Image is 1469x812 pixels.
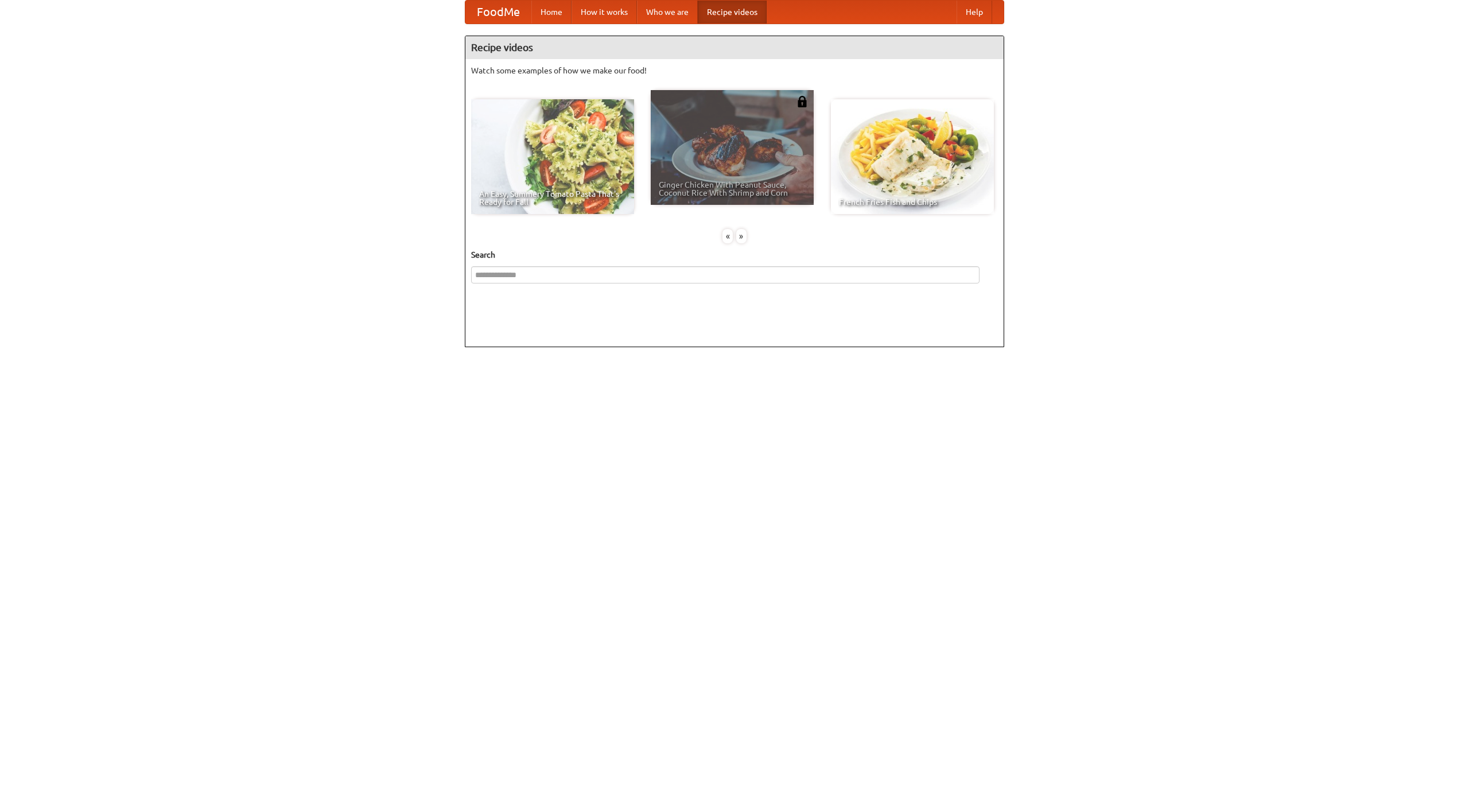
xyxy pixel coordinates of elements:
[698,1,767,24] a: Recipe videos
[531,1,572,24] a: Home
[637,1,698,24] a: Who we are
[736,229,747,243] div: »
[957,1,992,24] a: Help
[465,36,1004,59] h4: Recipe videos
[465,1,531,24] a: FoodMe
[831,99,994,214] a: French Fries Fish and Chips
[796,96,808,107] img: 483408.png
[479,190,626,206] span: An Easy, Summery Tomato Pasta That's Ready for Fall
[722,229,733,243] div: «
[471,249,998,261] h5: Search
[471,65,998,76] p: Watch some examples of how we make our food!
[471,99,634,214] a: An Easy, Summery Tomato Pasta That's Ready for Fall
[572,1,637,24] a: How it works
[839,198,986,206] span: French Fries Fish and Chips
